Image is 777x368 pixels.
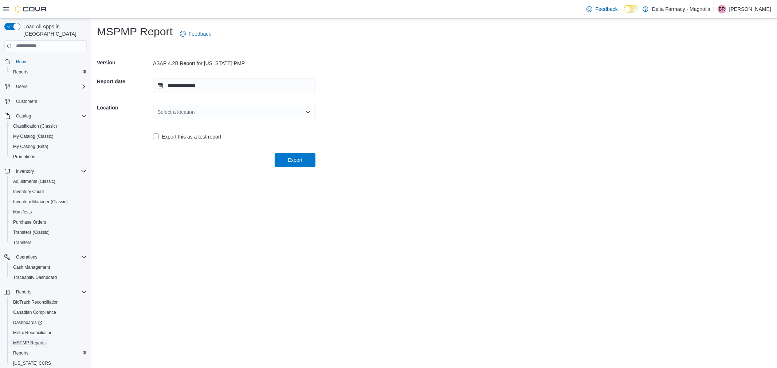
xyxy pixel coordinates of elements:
a: MSPMP Reports [10,339,48,347]
a: Dashboards [10,318,45,327]
span: Purchase Orders [13,219,46,225]
span: BioTrack Reconciliation [10,298,87,307]
button: Catalog [1,111,90,121]
span: My Catalog (Beta) [13,144,48,149]
h1: MSPMP Report [97,24,173,39]
span: Adjustments (Classic) [10,177,87,186]
span: Feedback [189,30,211,37]
button: Manifests [7,207,90,217]
span: Dashboards [10,318,87,327]
span: Traceabilty Dashboard [10,273,87,282]
h5: Report date [97,74,152,89]
span: [US_STATE] CCRS [13,360,51,366]
span: Classification (Classic) [10,122,87,131]
span: Metrc Reconciliation [13,330,52,336]
a: Feedback [584,2,620,16]
button: Reports [1,287,90,297]
span: Inventory Manager (Classic) [10,197,87,206]
a: Classification (Classic) [10,122,60,131]
button: Purchase Orders [7,217,90,227]
span: My Catalog (Beta) [10,142,87,151]
span: Inventory [16,168,34,174]
button: Inventory [1,166,90,176]
button: Customers [1,96,90,107]
span: Manifests [13,209,32,215]
span: Reports [16,289,31,295]
span: Load All Apps in [GEOGRAPHIC_DATA] [20,23,87,37]
span: Catalog [13,112,87,120]
a: Manifests [10,208,35,216]
a: Canadian Compliance [10,308,59,317]
img: Cova [15,5,47,13]
a: Transfers [10,238,34,247]
button: Transfers [7,237,90,248]
a: Feedback [177,27,214,41]
button: Promotions [7,152,90,162]
a: Reports [10,68,31,76]
button: Canadian Compliance [7,307,90,317]
span: Purchase Orders [10,218,87,227]
span: Cash Management [10,263,87,272]
span: My Catalog (Classic) [13,133,54,139]
button: Metrc Reconciliation [7,328,90,338]
span: BR [719,5,725,13]
button: Operations [1,252,90,262]
button: Transfers (Classic) [7,227,90,237]
button: Users [13,82,30,91]
span: Manifests [10,208,87,216]
span: Customers [13,97,87,106]
button: BioTrack Reconciliation [7,297,90,307]
span: Operations [13,253,87,261]
a: My Catalog (Beta) [10,142,51,151]
a: Cash Management [10,263,53,272]
span: Cash Management [13,264,50,270]
span: Inventory Manager (Classic) [13,199,68,205]
button: Operations [13,253,40,261]
button: My Catalog (Classic) [7,131,90,141]
span: Operations [16,254,38,260]
h5: Version [97,55,152,70]
span: Export [288,156,302,164]
button: Home [1,56,90,67]
a: Customers [13,97,40,106]
button: Reports [13,288,34,296]
button: Adjustments (Classic) [7,176,90,187]
span: Washington CCRS [10,359,87,368]
a: Traceabilty Dashboard [10,273,60,282]
span: MSPMP Reports [10,339,87,347]
a: My Catalog (Classic) [10,132,56,141]
span: Reports [13,69,28,75]
span: Home [16,59,28,65]
span: Feedback [595,5,617,13]
button: Catalog [13,112,34,120]
label: Export this as a test report [153,132,221,141]
p: Delta Farmacy - Magnolia [652,5,710,13]
span: Reports [13,288,87,296]
button: Reports [7,348,90,358]
button: Inventory Manager (Classic) [7,197,90,207]
a: Dashboards [7,317,90,328]
span: Traceabilty Dashboard [13,275,57,280]
span: Inventory Count [10,187,87,196]
span: Metrc Reconciliation [10,328,87,337]
span: Inventory [13,167,87,176]
span: MSPMP Reports [13,340,46,346]
span: Transfers [13,240,31,245]
a: Promotions [10,152,38,161]
span: BioTrack Reconciliation [13,299,59,305]
span: Canadian Compliance [10,308,87,317]
p: [PERSON_NAME] [729,5,771,13]
p: | [713,5,715,13]
span: Adjustments (Classic) [13,179,55,184]
button: Reports [7,67,90,77]
button: Open list of options [305,109,311,115]
span: Reports [13,350,28,356]
a: BioTrack Reconciliation [10,298,62,307]
span: Classification (Classic) [13,123,57,129]
button: Inventory [13,167,37,176]
div: Brandon Riggio [718,5,726,13]
span: Promotions [10,152,87,161]
button: Classification (Classic) [7,121,90,131]
a: Adjustments (Classic) [10,177,58,186]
